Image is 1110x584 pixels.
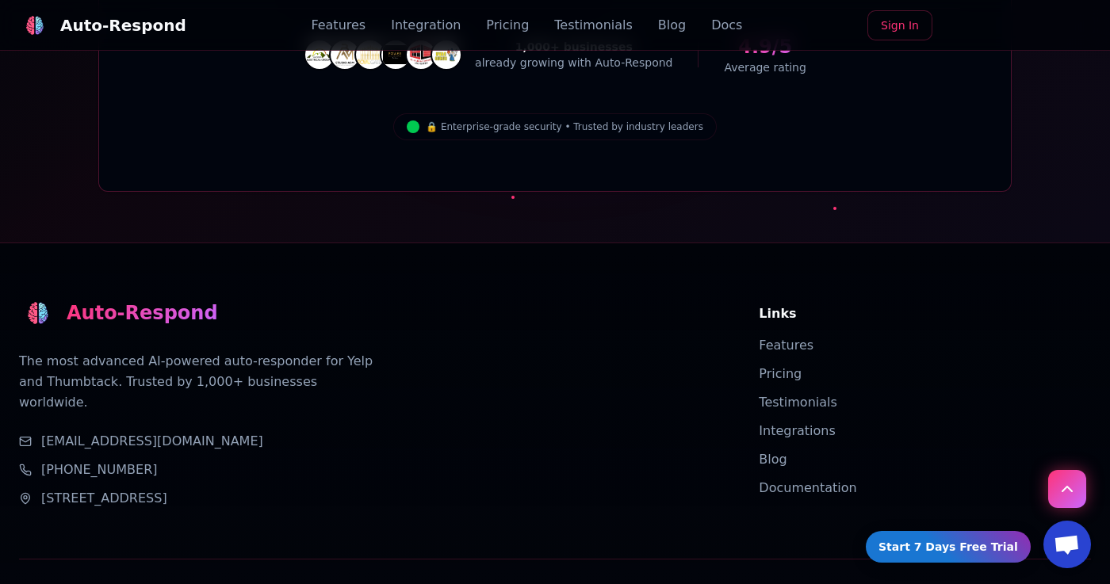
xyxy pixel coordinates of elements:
[658,16,686,35] a: Blog
[1048,470,1086,508] button: Scroll to top
[307,42,332,67] img: CA Electrical Group
[19,10,186,41] a: Auto-Respond
[1043,521,1091,568] div: Open chat
[41,460,158,479] a: [PHONE_NUMBER]
[25,16,44,35] img: logo.svg
[391,16,461,35] a: Integration
[759,304,1091,323] h3: Links
[311,16,366,35] a: Features
[867,10,932,40] a: Sign In
[426,120,703,133] span: 🔒 Enterprise-grade security • Trusted by industry leaders
[486,16,529,35] a: Pricing
[60,14,186,36] div: Auto-Respond
[332,42,358,67] img: Studio Abm Builders
[67,300,218,326] div: Auto-Respond
[937,9,1099,44] iframe: Sign in with Google Button
[866,531,1031,563] a: Start 7 Days Free Trial
[759,452,787,467] a: Blog
[711,16,742,35] a: Docs
[27,302,49,324] img: Auto-Respond Best Yelp Auto Responder
[434,42,459,67] img: HVAC & Insulation Gurus
[759,366,802,381] a: Pricing
[724,59,806,75] div: Average rating
[41,432,263,451] a: [EMAIL_ADDRESS][DOMAIN_NAME]
[358,42,383,67] img: Royal Garage Door & Gate Services
[475,55,672,71] div: already growing with Auto-Respond
[19,351,374,413] p: The most advanced AI-powered auto-responder for Yelp and Thumbtack. Trusted by 1,000+ businesses ...
[554,16,633,35] a: Testimonials
[759,423,836,438] a: Integrations
[759,395,837,410] a: Testimonials
[383,42,408,67] img: Power Builders
[759,338,813,353] a: Features
[408,42,434,67] img: EL Garage Doors
[41,489,167,508] span: [STREET_ADDRESS]
[759,480,856,495] a: Documentation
